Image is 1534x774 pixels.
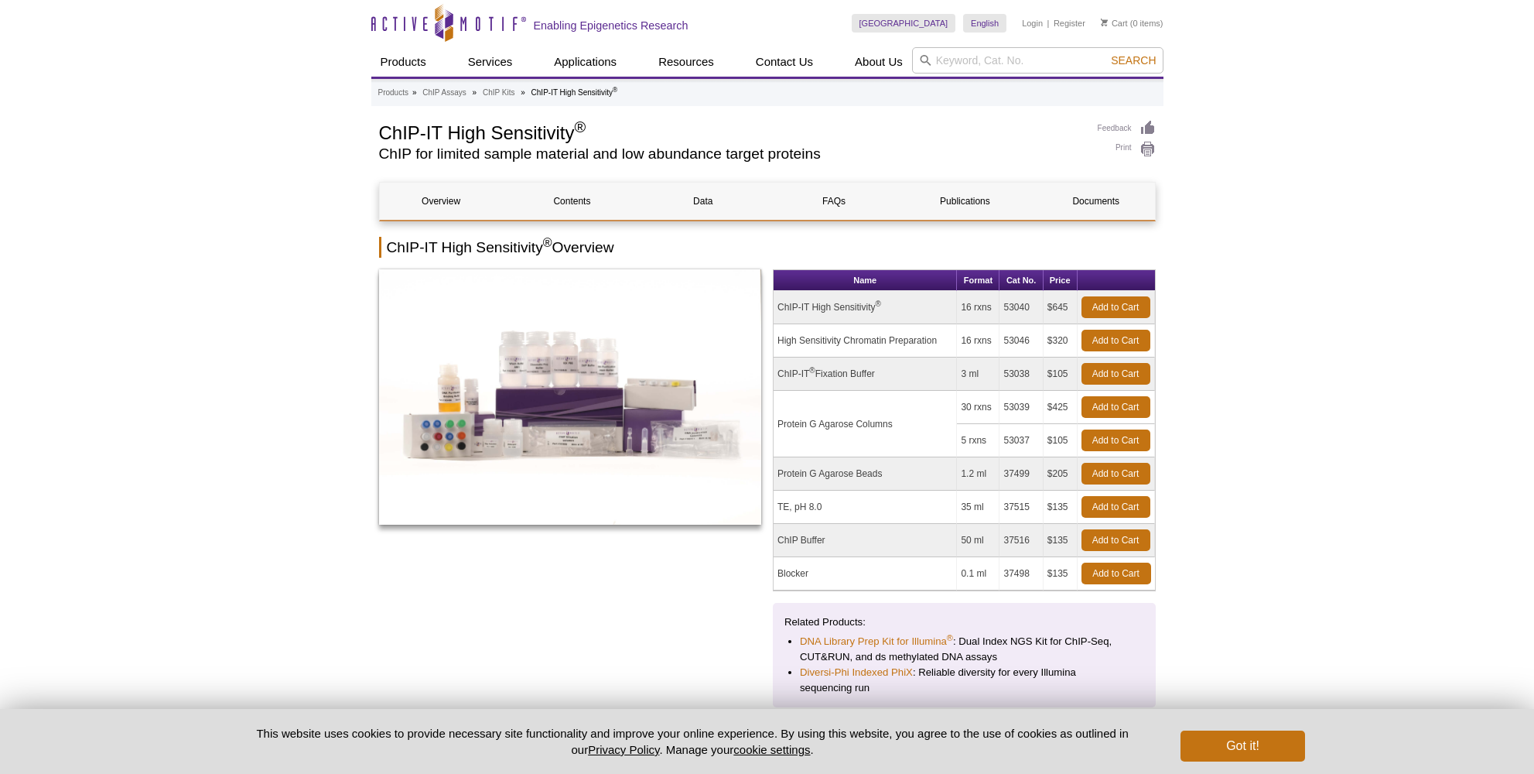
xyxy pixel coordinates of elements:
a: Documents [1034,183,1157,220]
li: : Reliable diversity for every Illumina sequencing run [800,665,1129,696]
a: Add to Cart [1081,396,1150,418]
li: ChIP-IT High Sensitivity [531,88,618,97]
a: Privacy Policy [588,743,659,756]
td: $105 [1044,424,1078,457]
td: 37499 [999,457,1043,491]
p: This website uses cookies to provide necessary site functionality and improve your online experie... [230,725,1156,758]
a: Register [1054,18,1085,29]
td: 37515 [999,491,1043,524]
td: 53038 [999,358,1043,391]
th: Price [1044,270,1078,291]
th: Format [957,270,999,291]
a: Contents [511,183,634,220]
li: » [412,88,417,97]
td: $320 [1044,324,1078,358]
td: 53040 [999,291,1043,324]
a: Add to Cart [1081,496,1150,518]
td: Blocker [774,557,957,591]
img: Your Cart [1101,19,1108,26]
a: Products [378,86,408,100]
a: Add to Cart [1081,463,1150,485]
td: 1.2 ml [957,457,999,491]
td: 37498 [999,557,1043,591]
td: ChIP-IT High Sensitivity [774,291,957,324]
td: 3 ml [957,358,999,391]
td: 53046 [999,324,1043,358]
h2: Enabling Epigenetics Research [534,19,688,33]
td: $645 [1044,291,1078,324]
td: $135 [1044,491,1078,524]
a: Add to Cart [1081,330,1150,351]
td: 0.1 ml [957,557,999,591]
li: » [521,88,525,97]
a: FAQs [772,183,895,220]
a: [GEOGRAPHIC_DATA] [852,14,956,33]
a: Cart [1101,18,1128,29]
a: Contact Us [747,47,822,77]
sup: ® [574,118,586,135]
a: Add to Cart [1081,296,1150,318]
td: $135 [1044,524,1078,557]
a: Publications [904,183,1027,220]
a: English [963,14,1006,33]
a: Diversi-Phi Indexed PhiX [800,665,913,680]
img: ChIP-IT High Sensitivity Kit [379,269,762,525]
a: DNA Library Prep Kit for Illumina® [800,634,953,649]
a: Add to Cart [1081,529,1150,551]
a: About Us [846,47,912,77]
li: : Dual Index NGS Kit for ChIP-Seq, CUT&RUN, and ds methylated DNA assays [800,634,1129,665]
a: Products [371,47,436,77]
a: Resources [649,47,723,77]
td: Protein G Agarose Columns [774,391,957,457]
a: ChIP Kits [483,86,515,100]
button: Search [1106,53,1160,67]
td: TE, pH 8.0 [774,491,957,524]
td: 53039 [999,391,1043,424]
td: 53037 [999,424,1043,457]
td: High Sensitivity Chromatin Preparation [774,324,957,358]
td: 37516 [999,524,1043,557]
a: Overview [380,183,503,220]
h1: ChIP-IT High Sensitivity [379,120,1082,143]
a: Add to Cart [1081,363,1150,385]
td: 30 rxns [957,391,999,424]
button: Got it! [1180,731,1304,762]
sup: ® [613,86,617,94]
a: Services [459,47,522,77]
td: 5 rxns [957,424,999,457]
a: Print [1098,141,1156,158]
td: 50 ml [957,524,999,557]
td: 16 rxns [957,291,999,324]
h2: ChIP-IT High Sensitivity Overview [379,237,1156,258]
li: » [473,88,477,97]
td: ChIP-IT Fixation Buffer [774,358,957,391]
button: cookie settings [733,743,810,756]
a: Feedback [1098,120,1156,137]
th: Cat No. [999,270,1043,291]
a: ChIP Assays [422,86,466,100]
th: Name [774,270,957,291]
sup: ® [809,366,815,375]
td: $205 [1044,457,1078,491]
sup: ® [947,633,953,642]
a: Data [641,183,764,220]
td: 35 ml [957,491,999,524]
h2: ChIP for limited sample material and low abundance target proteins [379,147,1082,161]
input: Keyword, Cat. No. [912,47,1163,74]
a: Add to Cart [1081,563,1151,584]
sup: ® [543,236,552,249]
td: $425 [1044,391,1078,424]
td: $105 [1044,358,1078,391]
a: Applications [545,47,626,77]
span: Search [1111,54,1156,67]
a: Login [1022,18,1043,29]
li: | [1047,14,1050,33]
a: Add to Cart [1081,430,1150,451]
td: $135 [1044,557,1078,591]
td: ChIP Buffer [774,524,957,557]
li: (0 items) [1101,14,1163,33]
td: 16 rxns [957,324,999,358]
sup: ® [876,300,881,308]
td: Protein G Agarose Beads [774,457,957,491]
p: Related Products: [784,615,1144,630]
